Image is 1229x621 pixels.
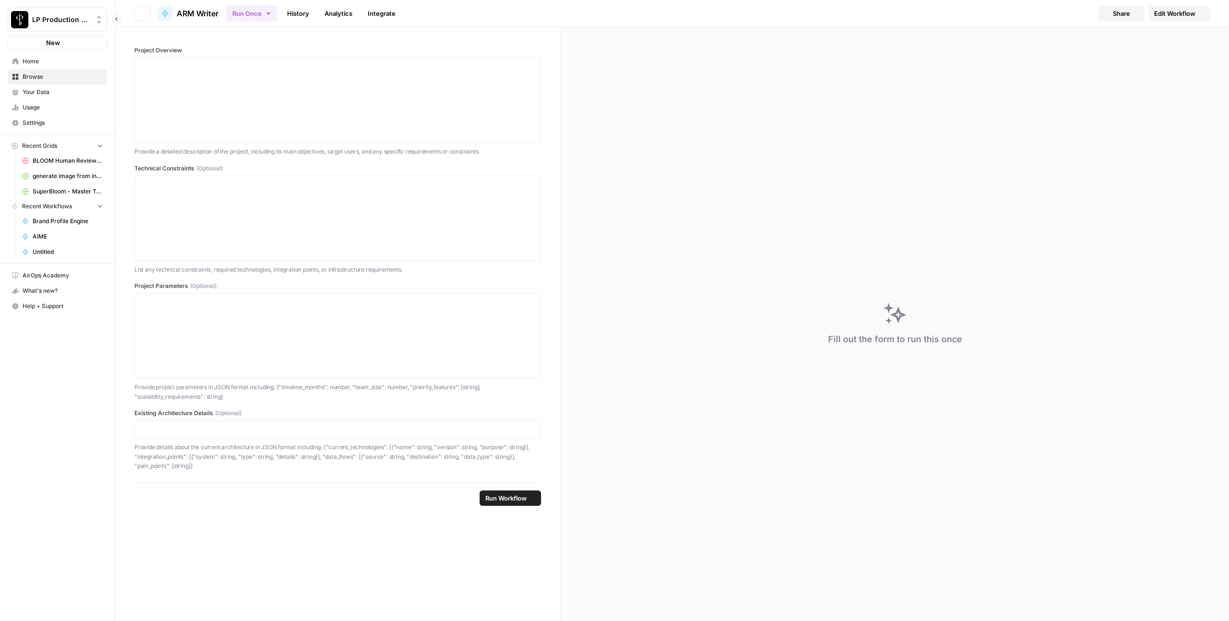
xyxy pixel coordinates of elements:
[8,268,107,283] a: AirOps Academy
[134,382,541,401] p: Provide project parameters in JSON format including: {"timeline_months": number, "team_size": num...
[33,232,103,241] span: AIME
[23,57,103,66] span: Home
[8,115,107,131] a: Settings
[33,172,103,180] span: generate image from input image (copyright tests) duplicate Grid
[8,84,107,100] a: Your Data
[18,244,107,260] a: Untitled
[46,38,60,48] span: New
[1148,6,1210,21] a: Edit Workflow
[18,184,107,199] a: SuperBloom - Master Topic List
[134,265,541,275] p: List any technical constraints, required technologies, integration points, or infrastructure requ...
[134,147,541,156] p: Provide a detailed description of the project, including its main objectives, target users, and a...
[177,8,218,19] span: ARM Writer
[215,409,241,418] span: (Optional)
[8,284,107,298] div: What's new?
[190,282,217,290] span: (Optional)
[23,72,103,81] span: Browse
[157,6,218,21] a: ARM Writer
[362,6,401,21] a: Integrate
[134,282,541,290] label: Project Parameters
[8,199,107,214] button: Recent Workflows
[8,36,107,50] button: New
[319,6,358,21] a: Analytics
[8,54,107,69] a: Home
[18,153,107,168] a: BLOOM Human Review (ver2)
[33,156,103,165] span: BLOOM Human Review (ver2)
[23,119,103,127] span: Settings
[18,229,107,244] a: AIME
[8,299,107,314] button: Help + Support
[11,11,28,28] img: LP Production Workloads Logo
[8,69,107,84] a: Browse
[33,217,103,226] span: Brand Profile Engine
[1098,6,1145,21] button: Share
[828,333,962,346] div: Fill out the form to run this once
[33,187,103,196] span: SuperBloom - Master Topic List
[33,248,103,256] span: Untitled
[23,302,103,310] span: Help + Support
[8,100,107,115] a: Usage
[8,8,107,32] button: Workspace: LP Production Workloads
[134,46,541,55] label: Project Overview
[1154,9,1195,18] span: Edit Workflow
[281,6,315,21] a: History
[226,5,277,22] button: Run Once
[480,490,541,506] button: Run Workflow
[134,409,541,418] label: Existing Architecture Details
[23,271,103,280] span: AirOps Academy
[22,142,57,150] span: Recent Grids
[32,15,90,24] span: LP Production Workloads
[1113,9,1130,18] span: Share
[196,164,223,173] span: (Optional)
[485,493,527,503] span: Run Workflow
[18,214,107,229] a: Brand Profile Engine
[23,103,103,112] span: Usage
[134,164,541,173] label: Technical Constraints
[134,442,541,471] p: Provide details about the current architecture in JSON format including: {"current_technologies":...
[8,283,107,299] button: What's new?
[18,168,107,184] a: generate image from input image (copyright tests) duplicate Grid
[22,202,72,211] span: Recent Workflows
[8,139,107,153] button: Recent Grids
[23,88,103,96] span: Your Data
